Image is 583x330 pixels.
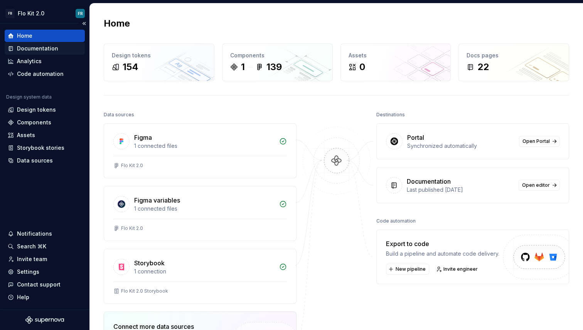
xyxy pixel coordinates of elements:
[386,250,499,258] div: Build a pipeline and automate code delivery.
[25,316,64,324] svg: Supernova Logo
[5,228,85,240] button: Notifications
[17,70,64,78] div: Code automation
[5,116,85,129] a: Components
[434,264,481,275] a: Invite engineer
[5,142,85,154] a: Storybook stories
[17,32,32,40] div: Home
[134,268,275,275] div: 1 connection
[17,281,61,288] div: Contact support
[5,240,85,253] button: Search ⌘K
[5,68,85,80] a: Code automation
[6,94,52,100] div: Design system data
[458,44,569,81] a: Docs pages22
[17,157,53,164] div: Data sources
[5,266,85,278] a: Settings
[104,123,297,178] a: Figma1 connected filesFlo Kit 2.0
[407,133,424,142] div: Portal
[18,10,44,17] div: Flo Kit 2.0
[134,133,152,142] div: Figma
[104,44,214,81] a: Design tokens154
[17,255,47,263] div: Invite team
[134,258,165,268] div: Storybook
[104,186,297,241] a: Figma variables1 connected filesFlo Kit 2.0
[17,131,35,139] div: Assets
[17,119,51,126] div: Components
[266,61,282,73] div: 139
[396,266,426,272] span: New pipeline
[134,205,275,213] div: 1 connected files
[134,142,275,150] div: 1 connected files
[407,142,514,150] div: Synchronized automatically
[104,249,297,304] a: Storybook1 connectionFlo Kit 2.0 Storybook
[121,162,143,169] div: Flo Kit 2.0
[5,55,85,67] a: Analytics
[386,239,499,248] div: Export to code
[340,44,451,81] a: Assets0
[17,57,42,65] div: Analytics
[522,138,550,144] span: Open Portal
[376,109,405,120] div: Destinations
[17,230,52,238] div: Notifications
[104,109,134,120] div: Data sources
[17,106,56,114] div: Design tokens
[17,268,39,276] div: Settings
[519,180,559,191] a: Open editor
[359,61,365,73] div: 0
[5,42,85,55] a: Documentation
[230,52,325,59] div: Components
[17,144,64,152] div: Storybook stories
[407,177,451,186] div: Documentation
[443,266,478,272] span: Invite engineer
[121,288,168,294] div: Flo Kit 2.0 Storybook
[386,264,429,275] button: New pipeline
[477,61,489,73] div: 22
[519,136,559,147] a: Open Portal
[17,243,46,250] div: Search ⌘K
[5,129,85,141] a: Assets
[121,225,143,231] div: Flo Kit 2.0
[2,5,88,22] button: FRFlo Kit 2.0FR
[134,196,180,205] div: Figma variables
[5,291,85,303] button: Help
[123,61,138,73] div: 154
[349,52,443,59] div: Assets
[376,216,416,226] div: Code automation
[5,30,85,42] a: Home
[467,52,561,59] div: Docs pages
[112,52,206,59] div: Design tokens
[79,18,89,29] button: Collapse sidebar
[5,9,15,18] div: FR
[241,61,245,73] div: 1
[17,45,58,52] div: Documentation
[5,278,85,291] button: Contact support
[407,186,514,194] div: Last published [DATE]
[78,10,83,17] div: FR
[104,17,130,30] h2: Home
[522,182,550,188] span: Open editor
[5,104,85,116] a: Design tokens
[222,44,333,81] a: Components1139
[5,253,85,265] a: Invite team
[17,293,29,301] div: Help
[5,154,85,167] a: Data sources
